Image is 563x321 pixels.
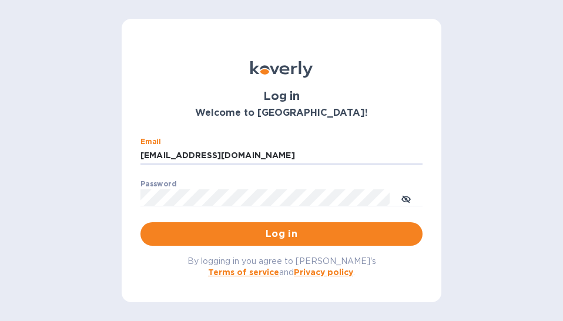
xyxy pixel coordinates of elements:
button: toggle password visibility [394,186,418,210]
label: Password [140,180,176,188]
label: Email [140,139,161,146]
button: Log in [140,222,423,246]
span: By logging in you agree to [PERSON_NAME]'s and . [187,256,376,277]
span: Log in [150,227,413,241]
input: Enter email address [140,147,423,165]
a: Privacy policy [294,267,353,277]
h1: Log in [140,89,423,103]
h3: Welcome to [GEOGRAPHIC_DATA]! [140,108,423,119]
img: Koverly [250,61,313,78]
a: Terms of service [208,267,279,277]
